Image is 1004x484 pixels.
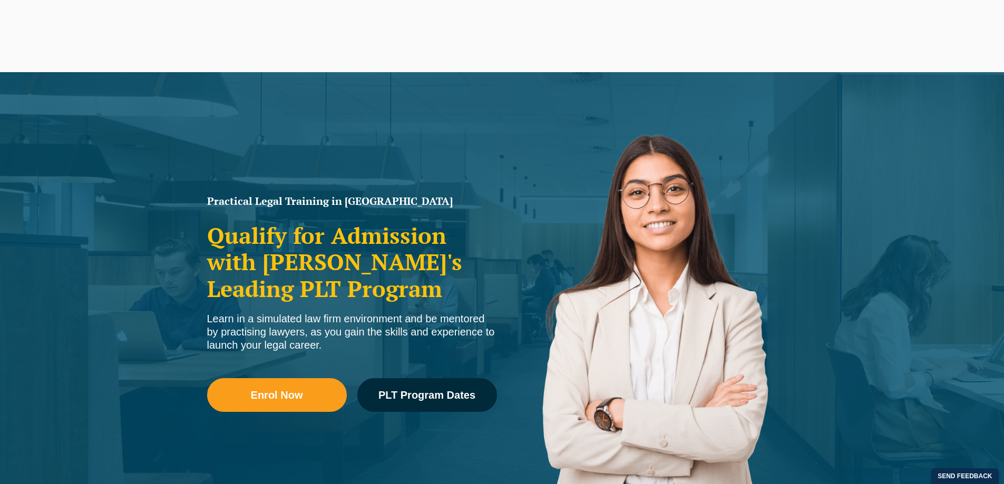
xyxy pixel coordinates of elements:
[207,378,347,412] a: Enrol Now
[207,222,497,302] h2: Qualify for Admission with [PERSON_NAME]'s Leading PLT Program
[251,390,303,400] span: Enrol Now
[207,196,497,206] h1: Practical Legal Training in [GEOGRAPHIC_DATA]
[357,378,497,412] a: PLT Program Dates
[378,390,475,400] span: PLT Program Dates
[207,312,497,352] div: Learn in a simulated law firm environment and be mentored by practising lawyers, as you gain the ...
